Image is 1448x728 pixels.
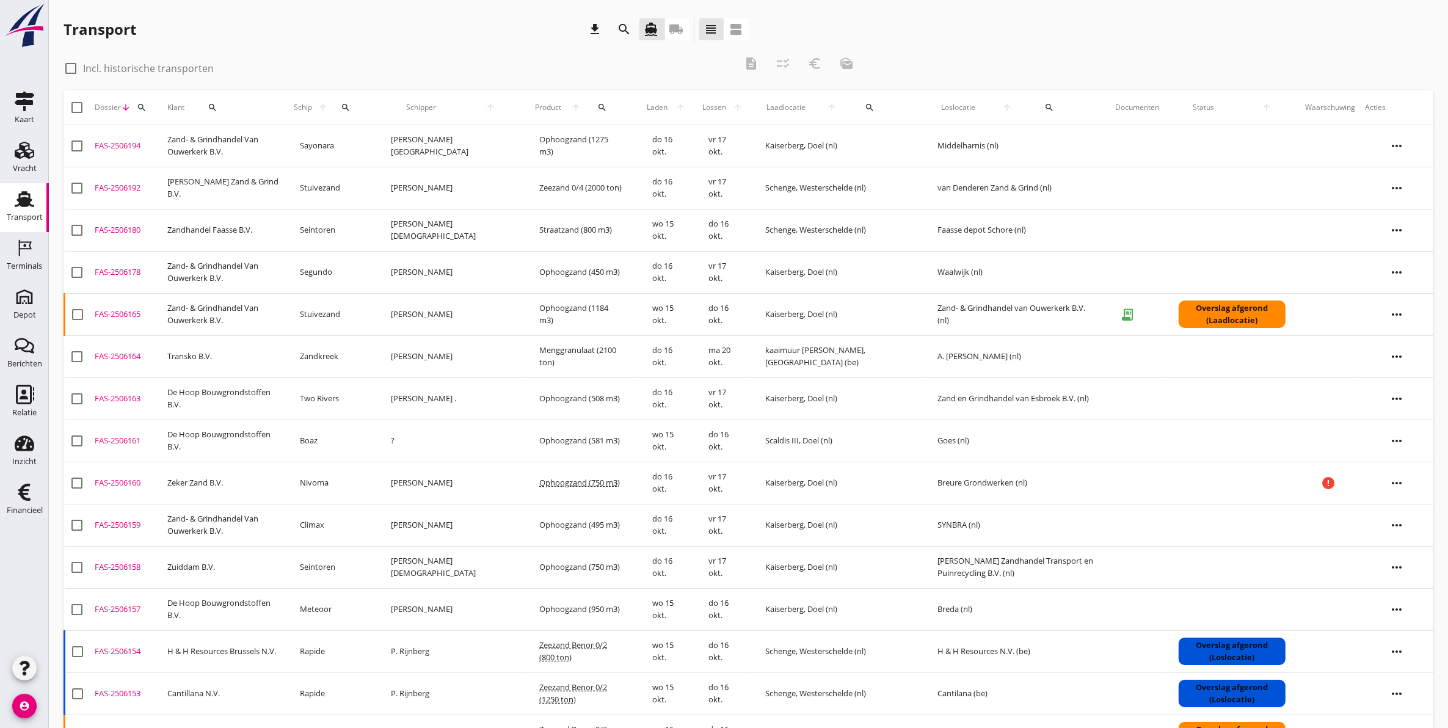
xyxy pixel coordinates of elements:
[638,209,694,251] td: wo 15 okt.
[137,103,147,112] i: search
[989,103,1025,112] i: arrow_upward
[315,103,332,112] i: arrow_upward
[95,688,158,700] div: FAS-2506153
[95,308,158,321] div: FAS-2506165
[1179,680,1286,707] div: Overslag afgerond (Loslocatie)
[638,251,694,293] td: do 16 okt.
[285,588,376,630] td: Meteoor
[15,115,34,123] div: Kaart
[376,167,525,209] td: [PERSON_NAME]
[285,630,376,672] td: Rapide
[937,477,1027,488] span: Breure Grondwerken (nl)
[937,351,1021,362] span: A. [PERSON_NAME] (nl)
[285,251,376,293] td: Segundo
[751,504,923,546] td: Kaiserberg, Doel (nl)
[162,377,285,420] td: De Hoop Bouwgrondstoffen B.V.
[1321,476,1336,490] i: error
[7,213,43,221] div: Transport
[1380,382,1414,416] i: more_horiz
[83,62,214,75] label: Incl. historische transporten
[376,504,525,546] td: [PERSON_NAME]
[751,672,923,715] td: Schenge, Westerschelde (nl)
[162,462,285,504] td: Zeker Zand B.V.
[525,504,638,546] td: Ophoogzand (495 m3)
[376,293,525,335] td: [PERSON_NAME]
[729,103,746,112] i: arrow_upward
[694,335,751,377] td: ma 20 okt.
[95,102,121,113] span: Dossier
[638,420,694,462] td: wo 15 okt.
[376,377,525,420] td: [PERSON_NAME] .
[694,377,751,420] td: vr 17 okt.
[376,672,525,715] td: P. Rijnberg
[638,630,694,672] td: wo 15 okt.
[566,103,586,112] i: arrow_upward
[937,519,980,530] span: SYNBRA (nl)
[937,182,1052,193] span: van Denderen Zand & Grind (nl)
[525,167,638,209] td: Zeezand 0/4 (2000 ton)
[751,251,923,293] td: Kaiserberg, Doel (nl)
[669,22,684,37] i: local_shipping
[751,630,923,672] td: Schenge, Westerschelde (nl)
[525,293,638,335] td: Ophoogzand (1184 m3)
[285,504,376,546] td: Climax
[865,103,875,112] i: search
[285,377,376,420] td: Two Rivers
[12,409,37,417] div: Relatie
[1115,302,1140,327] i: receipt_long
[694,209,751,251] td: do 16 okt.
[694,672,751,715] td: do 16 okt.
[64,20,136,39] div: Transport
[751,125,923,167] td: Kaiserberg, Doel (nl)
[95,140,158,152] div: FAS-2506194
[13,311,36,319] div: Depot
[381,102,460,113] span: Schipper
[525,420,638,462] td: Ophoogzand (581 m3)
[638,504,694,546] td: do 16 okt.
[525,251,638,293] td: Ophoogzand (450 m3)
[95,224,158,236] div: FAS-2506180
[376,462,525,504] td: [PERSON_NAME]
[1380,340,1414,374] i: more_horiz
[694,167,751,209] td: vr 17 okt.
[95,561,158,573] div: FAS-2506158
[751,335,923,377] td: kaaimuur [PERSON_NAME], [GEOGRAPHIC_DATA] (be)
[694,588,751,630] td: do 16 okt.
[642,102,671,113] span: Laden
[525,209,638,251] td: Straatzand (800 m3)
[12,694,37,718] i: account_circle
[1380,592,1414,627] i: more_horiz
[1238,103,1295,112] i: arrow_upward
[694,420,751,462] td: do 16 okt.
[729,22,744,37] i: view_agenda
[539,682,607,705] span: Zeezand Benor 0/2 (1250 ton)
[162,167,285,209] td: [PERSON_NAME] Zand & Grind B.V.
[1380,129,1414,163] i: more_horiz
[162,335,285,377] td: Transko B.V.
[285,293,376,335] td: Stuivezand
[1380,677,1414,711] i: more_horiz
[95,351,158,363] div: FAS-2506164
[162,672,285,715] td: Cantillana N.V.
[285,420,376,462] td: Boaz
[1179,638,1286,665] div: Overslag afgerond (Loslocatie)
[525,335,638,377] td: Menggranulaat (2100 ton)
[694,462,751,504] td: vr 17 okt.
[162,546,285,588] td: Zuiddam B.V.
[751,377,923,420] td: Kaiserberg, Doel (nl)
[1380,297,1414,332] i: more_horiz
[937,555,1093,578] span: [PERSON_NAME] Zandhandel Transport en Puinrecycling B.V. (nl)
[937,435,969,446] span: Goes (nl)
[694,504,751,546] td: vr 17 okt.
[285,335,376,377] td: Zandkreek
[95,519,158,531] div: FAS-2506159
[95,393,158,405] div: FAS-2506163
[638,293,694,335] td: wo 15 okt.
[208,103,217,112] i: search
[638,588,694,630] td: wo 15 okt.
[13,164,37,172] div: Vracht
[376,546,525,588] td: [PERSON_NAME][DEMOGRAPHIC_DATA]
[525,125,638,167] td: Ophoogzand (1275 m3)
[285,546,376,588] td: Seintoren
[285,209,376,251] td: Seintoren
